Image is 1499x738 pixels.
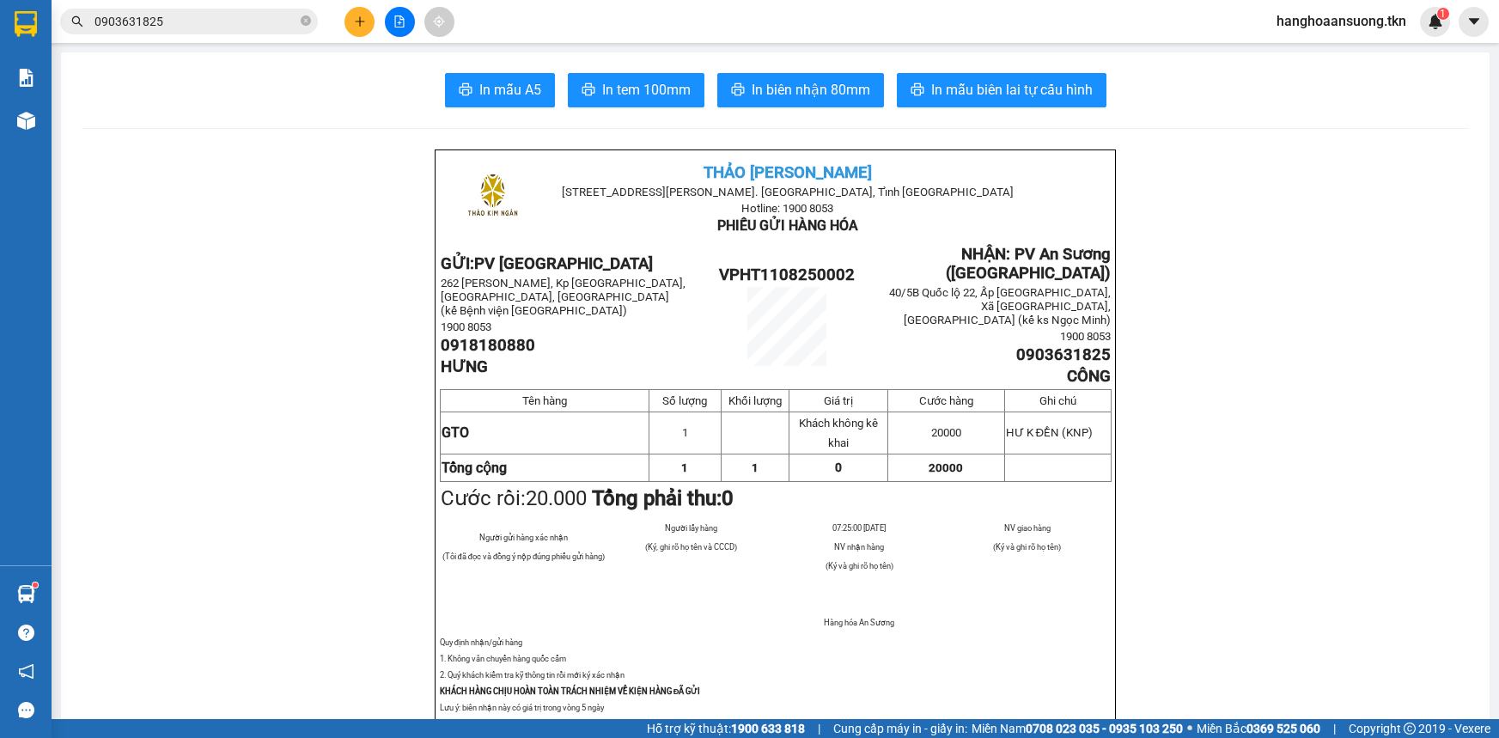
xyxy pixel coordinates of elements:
span: Cước rồi: [441,486,734,510]
span: 20000 [929,461,963,474]
span: VPHT1108250002 [719,265,855,284]
span: (Tôi đã đọc và đồng ý nộp đúng phiếu gửi hàng) [442,552,606,561]
span: 40/5B Quốc lộ 22, Ấp [GEOGRAPHIC_DATA], Xã [GEOGRAPHIC_DATA], [GEOGRAPHIC_DATA] (kế ks Ngọc Minh) [889,286,1111,326]
span: Lưu ý: biên nhận này có giá trị trong vòng 5 ngày [440,703,604,712]
span: Giá trị [824,394,853,407]
span: Quy định nhận/gửi hàng [440,637,522,647]
button: caret-down [1459,7,1489,37]
strong: 0708 023 035 - 0935 103 250 [1026,722,1183,735]
span: Miền Nam [972,719,1183,738]
span: THẢO [PERSON_NAME] [704,163,872,182]
strong: 0369 525 060 [1246,722,1320,735]
span: 262 [PERSON_NAME], Kp [GEOGRAPHIC_DATA], [GEOGRAPHIC_DATA], [GEOGRAPHIC_DATA] (kế Bệnh viện [GEOG... [441,277,686,317]
span: file-add [393,15,405,27]
img: logo-vxr [15,11,37,37]
span: Ghi chú [1039,394,1076,407]
button: printerIn mẫu A5 [445,73,555,107]
span: 20000 [931,426,961,439]
span: PV [GEOGRAPHIC_DATA] [474,254,653,273]
sup: 1 [33,582,38,588]
span: NV nhận hàng [834,542,884,552]
span: Số lượng [662,394,707,407]
span: Cước hàng [919,394,973,407]
span: hanghoaansuong.tkn [1263,10,1420,32]
span: 07:25:00 [DATE] [832,523,886,533]
span: NHẬN: PV An Sương ([GEOGRAPHIC_DATA]) [946,245,1111,283]
span: 20.000 [526,486,587,510]
span: [STREET_ADDRESS][PERSON_NAME]. [GEOGRAPHIC_DATA], Tỉnh [GEOGRAPHIC_DATA] [562,186,1014,198]
span: NV giao hàng [1004,523,1051,533]
span: HƯNG [441,357,488,376]
span: printer [731,82,745,99]
span: 0 [722,486,734,510]
span: message [18,702,34,718]
span: Tên hàng [522,394,567,407]
button: printerIn mẫu biên lai tự cấu hình [897,73,1106,107]
span: search [71,15,83,27]
span: 1. Không vân chuyển hàng quốc cấm [440,654,566,663]
span: 1 [752,461,759,474]
span: In mẫu biên lai tự cấu hình [931,79,1093,101]
sup: 1 [1437,8,1449,20]
span: ⚪️ [1187,725,1192,732]
span: 0903631825 [1016,345,1111,364]
span: Cung cấp máy in - giấy in: [833,719,967,738]
span: printer [911,82,924,99]
span: In biên nhận 80mm [752,79,870,101]
img: solution-icon [17,69,35,87]
span: notification [18,663,34,680]
span: plus [354,15,366,27]
span: 1 [1440,8,1446,20]
img: logo [450,156,535,241]
span: 1 [681,461,688,474]
strong: 1900 633 818 [731,722,805,735]
span: 1900 8053 [1060,330,1111,343]
span: close-circle [301,15,311,26]
span: (Ký, ghi rõ họ tên và CCCD) [645,542,737,552]
strong: Tổng phải thu: [592,486,734,510]
span: Hotline: 1900 8053 [741,202,833,215]
button: plus [344,7,375,37]
span: | [1333,719,1336,738]
span: 2. Quý khách kiểm tra kỹ thông tin rồi mới ký xác nhận [440,670,625,680]
span: CÔNG [1067,367,1111,386]
span: GTO [442,424,469,441]
span: printer [582,82,595,99]
span: | [818,719,820,738]
button: aim [424,7,454,37]
span: (Ký và ghi rõ họ tên) [826,561,893,570]
span: question-circle [18,625,34,641]
span: Hỗ trợ kỹ thuật: [647,719,805,738]
span: printer [459,82,472,99]
img: warehouse-icon [17,585,35,603]
button: printerIn biên nhận 80mm [717,73,884,107]
button: printerIn tem 100mm [568,73,704,107]
span: 1 [682,426,688,439]
img: warehouse-icon [17,112,35,130]
span: caret-down [1466,14,1482,29]
span: In mẫu A5 [479,79,541,101]
span: In tem 100mm [602,79,691,101]
input: Tìm tên, số ĐT hoặc mã đơn [94,12,297,31]
span: PHIẾU GỬI HÀNG HÓA [717,217,858,234]
span: Khối lượng [728,394,782,407]
span: Người gửi hàng xác nhận [479,533,568,542]
span: Hàng hóa An Sương [824,618,894,627]
button: file-add [385,7,415,37]
strong: KHÁCH HÀNG CHỊU HOÀN TOÀN TRÁCH NHIỆM VỀ KIỆN HÀNG ĐÃ GỬI [440,686,701,696]
span: (Ký và ghi rõ họ tên) [993,542,1061,552]
strong: Tổng cộng [442,460,507,476]
span: aim [433,15,445,27]
span: Khách không kê khai [799,417,878,449]
img: icon-new-feature [1428,14,1443,29]
span: Người lấy hàng [665,523,717,533]
strong: GỬI: [441,254,653,273]
span: Miền Bắc [1197,719,1320,738]
span: 0 [835,460,842,474]
span: HƯ K ĐỀN (KNP) [1006,426,1094,439]
span: copyright [1404,723,1416,735]
span: close-circle [301,14,311,30]
span: 0918180880 [441,336,535,355]
span: 1900 8053 [441,320,491,333]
